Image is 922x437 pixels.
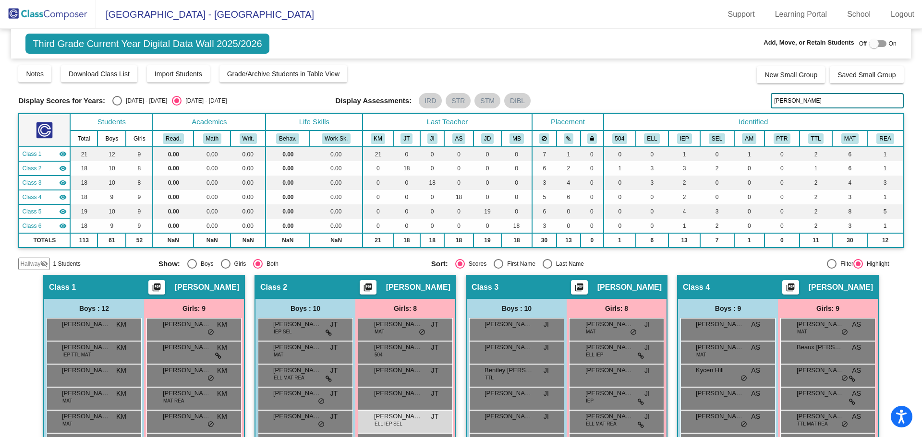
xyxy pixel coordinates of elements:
[473,233,501,248] td: 19
[832,219,867,233] td: 3
[19,219,70,233] td: Macie Boyd - No Class Name
[734,161,765,176] td: 0
[889,39,897,48] span: On
[393,176,420,190] td: 0
[153,190,194,204] td: 0.00
[501,190,532,204] td: 0
[532,130,557,147] th: Keep away students
[501,130,532,147] th: Macie Boyd
[420,147,444,161] td: 0
[70,130,97,147] th: Total
[393,219,420,233] td: 0
[148,280,165,295] button: Print Students Details
[22,193,41,201] span: Class 4
[868,204,903,219] td: 5
[310,176,363,190] td: 0.00
[764,176,800,190] td: 0
[841,133,859,144] button: MAT
[427,133,437,144] button: JI
[636,219,669,233] td: 0
[420,190,444,204] td: 0
[785,283,796,296] mat-icon: picture_as_pdf
[473,176,501,190] td: 0
[473,130,501,147] th: Joi Dundas
[832,161,867,176] td: 6
[764,219,800,233] td: 0
[153,114,266,130] th: Academics
[636,204,669,219] td: 0
[153,219,194,233] td: 0.00
[97,147,126,161] td: 12
[800,204,833,219] td: 2
[230,204,266,219] td: 0.00
[70,190,97,204] td: 18
[604,204,636,219] td: 0
[22,150,41,158] span: Class 1
[800,190,833,204] td: 2
[25,34,269,54] span: Third Grade Current Year Digital Data Wall 2025/2026
[126,219,153,233] td: 9
[20,260,40,268] span: Hallway
[764,147,800,161] td: 0
[97,161,126,176] td: 10
[19,147,70,161] td: Kathleen Mandzen - No Class Name
[194,147,230,161] td: 0.00
[764,190,800,204] td: 0
[227,70,340,78] span: Grade/Archive Students in Table View
[371,133,385,144] button: KM
[501,161,532,176] td: 0
[219,65,348,83] button: Grade/Archive Students in Table View
[420,233,444,248] td: 18
[69,70,130,78] span: Download Class List
[96,7,314,22] span: [GEOGRAPHIC_DATA] - [GEOGRAPHIC_DATA]
[581,147,604,161] td: 0
[158,260,180,268] span: Show:
[668,233,700,248] td: 13
[22,178,41,187] span: Class 3
[581,233,604,248] td: 0
[22,207,41,216] span: Class 5
[22,164,41,173] span: Class 2
[501,147,532,161] td: 0
[420,130,444,147] th: Jamie Ivy
[266,161,310,176] td: 0.00
[734,233,765,248] td: 1
[604,219,636,233] td: 0
[581,130,604,147] th: Keep with teacher
[800,161,833,176] td: 1
[532,233,557,248] td: 30
[552,260,584,268] div: Last Name
[393,190,420,204] td: 0
[800,233,833,248] td: 11
[644,133,660,144] button: ELL
[832,204,867,219] td: 8
[153,161,194,176] td: 0.00
[444,219,473,233] td: 0
[503,260,535,268] div: First Name
[153,204,194,219] td: 0.00
[452,133,466,144] button: AS
[363,161,393,176] td: 0
[800,219,833,233] td: 2
[668,204,700,219] td: 4
[504,93,531,108] mat-chip: DIBL
[883,7,922,22] a: Logout
[868,147,903,161] td: 1
[700,204,734,219] td: 3
[19,161,70,176] td: Jen Tompkins - No Class Name
[473,147,501,161] td: 0
[832,233,867,248] td: 30
[532,204,557,219] td: 6
[700,161,734,176] td: 2
[363,147,393,161] td: 21
[70,204,97,219] td: 19
[59,165,67,172] mat-icon: visibility
[19,190,70,204] td: Ashley Stahl - No Class Name
[363,114,532,130] th: Last Teacher
[473,161,501,176] td: 0
[147,65,210,83] button: Import Students
[266,219,310,233] td: 0.00
[774,133,791,144] button: PTR
[532,147,557,161] td: 7
[70,114,153,130] th: Students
